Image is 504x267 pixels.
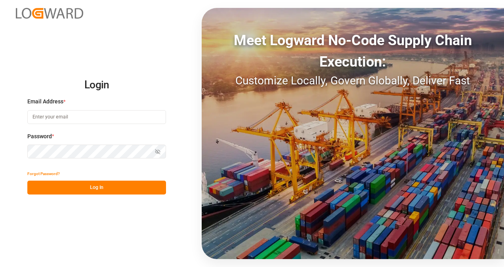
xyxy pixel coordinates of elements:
[27,167,60,181] button: Forgot Password?
[202,72,504,89] div: Customize Locally, Govern Globally, Deliver Fast
[202,30,504,72] div: Meet Logward No-Code Supply Chain Execution:
[27,132,52,141] span: Password
[27,72,166,98] h2: Login
[16,8,83,19] img: Logward_new_orange.png
[27,110,166,124] input: Enter your email
[27,97,63,106] span: Email Address
[27,181,166,195] button: Log In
